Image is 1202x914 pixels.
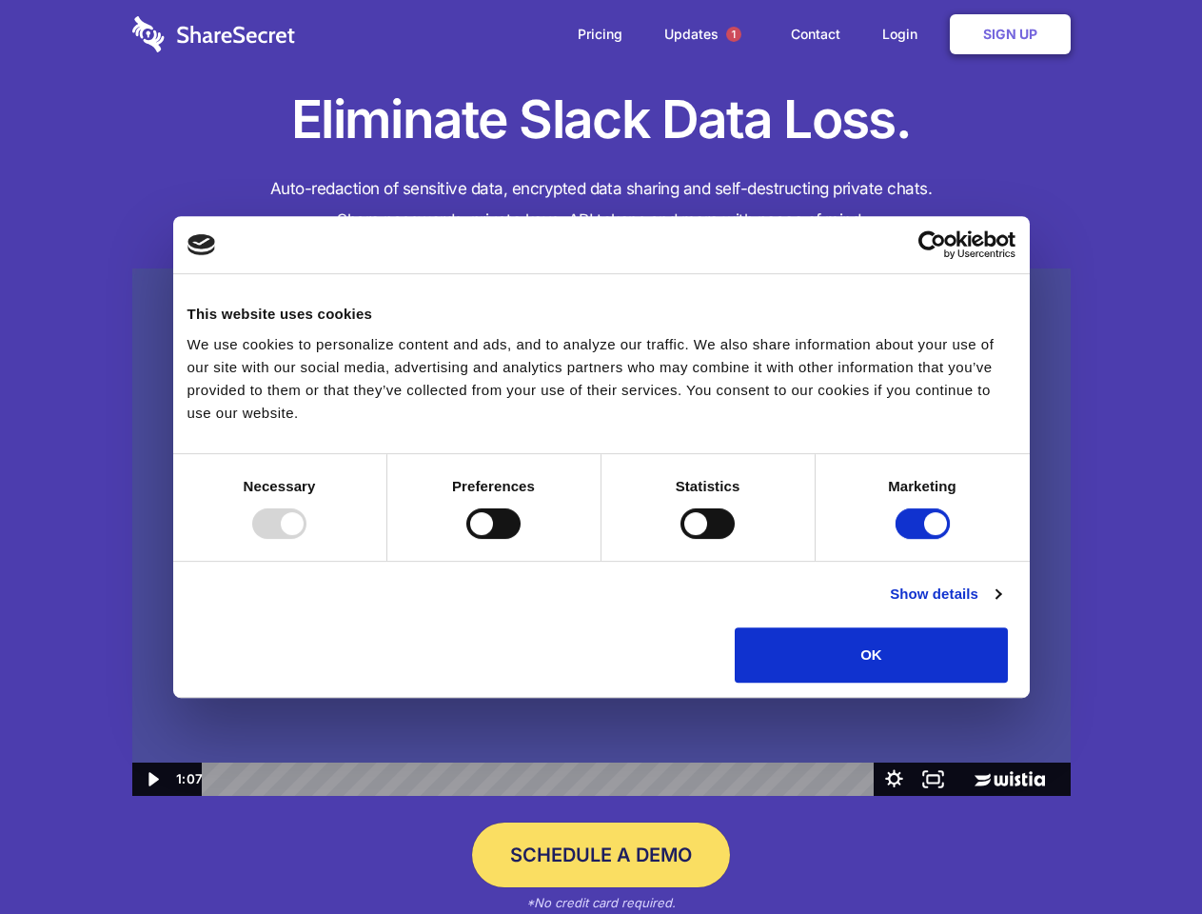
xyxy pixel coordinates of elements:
[526,895,676,910] em: *No credit card required.
[772,5,859,64] a: Contact
[888,478,956,494] strong: Marketing
[950,14,1071,54] a: Sign Up
[132,173,1071,236] h4: Auto-redaction of sensitive data, encrypted data sharing and self-destructing private chats. Shar...
[953,763,1070,796] a: Wistia Logo -- Learn More
[217,763,865,796] div: Playbar
[187,234,216,255] img: logo
[726,27,741,42] span: 1
[676,478,740,494] strong: Statistics
[735,627,1008,683] button: OK
[863,5,946,64] a: Login
[472,823,730,887] a: Schedule a Demo
[914,763,953,796] button: Fullscreen
[132,86,1071,154] h1: Eliminate Slack Data Loss.
[244,478,316,494] strong: Necessary
[132,16,295,52] img: logo-wordmark-white-trans-d4663122ce5f474addd5e946df7df03e33cb6a1c49d2221995e7729f52c070b2.svg
[1107,819,1179,891] iframe: Drift Widget Chat Controller
[849,230,1015,259] a: Usercentrics Cookiebot - opens in a new window
[452,478,535,494] strong: Preferences
[890,583,1000,606] a: Show details
[559,5,641,64] a: Pricing
[187,303,1015,326] div: This website uses cookies
[875,763,914,796] button: Show settings menu
[132,763,171,796] button: Play Video
[132,268,1071,797] img: Sharesecret
[187,333,1015,425] div: We use cookies to personalize content and ads, and to analyze our traffic. We also share informat...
